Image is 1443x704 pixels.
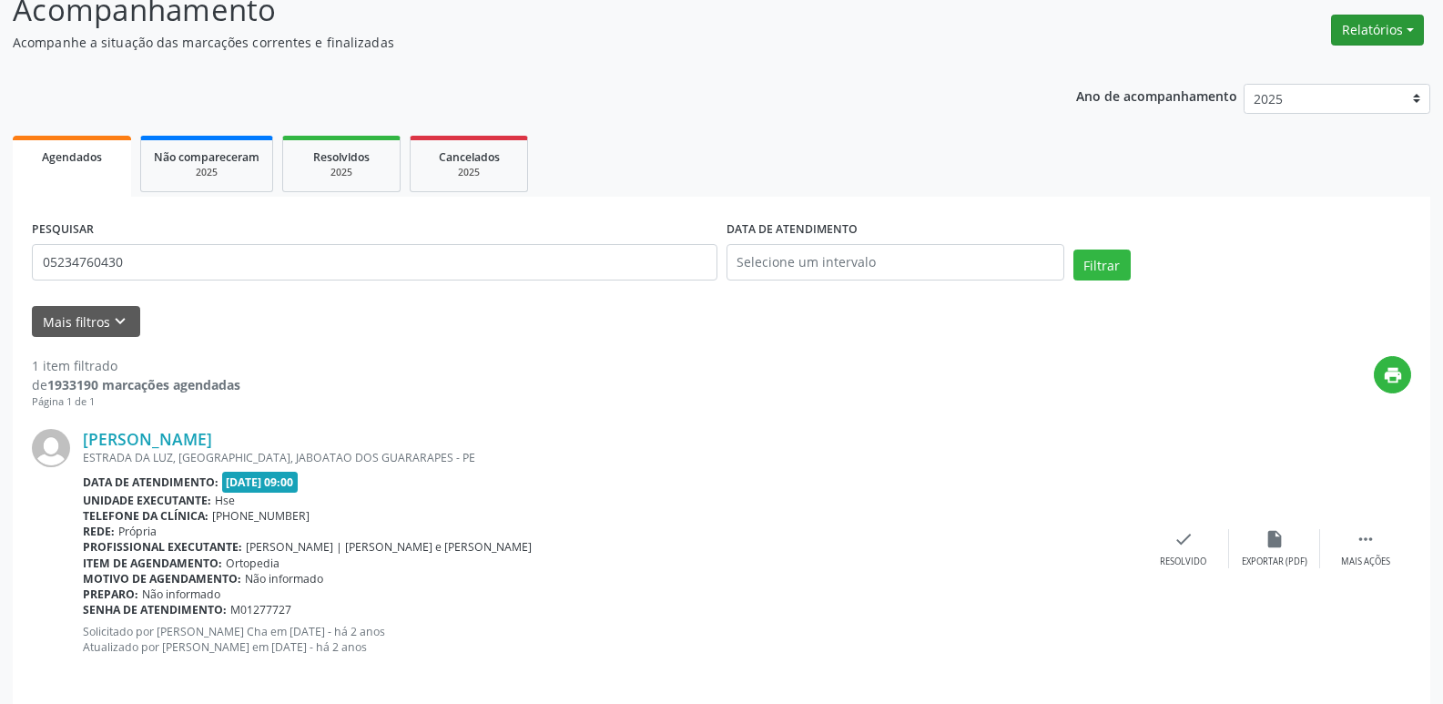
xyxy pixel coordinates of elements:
[215,493,235,508] span: Hse
[1265,529,1285,549] i: insert_drive_file
[83,450,1138,465] div: ESTRADA DA LUZ, [GEOGRAPHIC_DATA], JABOATAO DOS GUARARAPES - PE
[83,524,115,539] b: Rede:
[727,216,858,244] label: DATA DE ATENDIMENTO
[83,493,211,508] b: Unidade executante:
[245,571,323,587] span: Não informado
[83,539,242,555] b: Profissional executante:
[47,376,240,393] strong: 1933190 marcações agendadas
[1076,84,1237,107] p: Ano de acompanhamento
[13,33,1005,52] p: Acompanhe a situação das marcações correntes e finalizadas
[1174,529,1194,549] i: check
[83,556,222,571] b: Item de agendamento:
[1242,556,1307,568] div: Exportar (PDF)
[83,474,218,490] b: Data de atendimento:
[32,375,240,394] div: de
[423,166,514,179] div: 2025
[226,556,279,571] span: Ortopedia
[154,149,259,165] span: Não compareceram
[32,356,240,375] div: 1 item filtrado
[42,149,102,165] span: Agendados
[296,166,387,179] div: 2025
[727,244,1064,281] input: Selecione um intervalo
[1383,365,1403,385] i: print
[1356,529,1376,549] i: 
[230,602,291,617] span: M01277727
[32,216,94,244] label: PESQUISAR
[1374,356,1411,393] button: print
[83,624,1138,655] p: Solicitado por [PERSON_NAME] Cha em [DATE] - há 2 anos Atualizado por [PERSON_NAME] em [DATE] - h...
[83,571,241,587] b: Motivo de agendamento:
[83,429,212,449] a: [PERSON_NAME]
[32,244,717,281] input: Nome, código do beneficiário ou CPF
[142,587,220,602] span: Não informado
[1073,250,1131,281] button: Filtrar
[118,524,157,539] span: Própria
[83,602,227,617] b: Senha de atendimento:
[1341,556,1390,568] div: Mais ações
[246,539,532,555] span: [PERSON_NAME] | [PERSON_NAME] e [PERSON_NAME]
[110,311,130,332] i: keyboard_arrow_down
[83,508,208,524] b: Telefone da clínica:
[212,508,310,524] span: [PHONE_NUMBER]
[1331,15,1424,46] button: Relatórios
[32,429,70,467] img: img
[1160,556,1206,568] div: Resolvido
[222,472,299,493] span: [DATE] 09:00
[32,306,140,338] button: Mais filtroskeyboard_arrow_down
[439,149,500,165] span: Cancelados
[154,166,259,179] div: 2025
[313,149,370,165] span: Resolvidos
[32,394,240,410] div: Página 1 de 1
[83,587,138,602] b: Preparo:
